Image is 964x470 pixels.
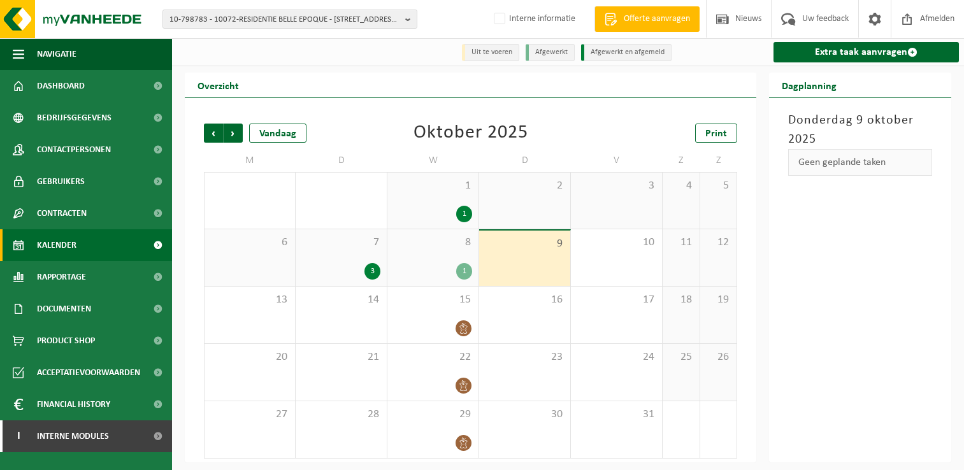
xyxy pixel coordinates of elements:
button: 10-798783 - 10072-RESIDENTIE BELLE EPOQUE - [STREET_ADDRESS][PERSON_NAME] [162,10,417,29]
span: 29 [394,408,472,422]
span: Offerte aanvragen [621,13,693,25]
td: Z [663,149,700,172]
span: 7 [302,236,380,250]
li: Afgewerkt en afgemeld [581,44,672,61]
span: 19 [707,293,731,307]
span: 22 [394,350,472,364]
span: 9 [486,237,564,251]
span: 12 [707,236,731,250]
span: Rapportage [37,261,86,293]
label: Interne informatie [491,10,575,29]
h3: Donderdag 9 oktober 2025 [788,111,932,149]
span: 20 [211,350,289,364]
span: Vorige [204,124,223,143]
span: 23 [486,350,564,364]
span: Documenten [37,293,91,325]
span: 1 [394,179,472,193]
span: Interne modules [37,420,109,452]
a: Print [695,124,737,143]
td: Z [700,149,738,172]
span: Product Shop [37,325,95,357]
span: 8 [394,236,472,250]
h2: Overzicht [185,73,252,97]
div: Oktober 2025 [414,124,528,143]
span: 5 [707,179,731,193]
span: Contracten [37,197,87,229]
div: 1 [456,206,472,222]
div: Vandaag [249,124,306,143]
div: 3 [364,263,380,280]
td: D [296,149,387,172]
span: 15 [394,293,472,307]
span: Print [705,129,727,139]
h2: Dagplanning [769,73,849,97]
span: Bedrijfsgegevens [37,102,112,134]
span: 26 [707,350,731,364]
span: 13 [211,293,289,307]
div: Geen geplande taken [788,149,932,176]
span: 4 [669,179,693,193]
span: 30 [486,408,564,422]
span: 21 [302,350,380,364]
td: M [204,149,296,172]
span: 18 [669,293,693,307]
span: 10-798783 - 10072-RESIDENTIE BELLE EPOQUE - [STREET_ADDRESS][PERSON_NAME] [169,10,400,29]
span: 25 [669,350,693,364]
td: V [571,149,663,172]
span: 17 [577,293,656,307]
span: 16 [486,293,564,307]
span: Gebruikers [37,166,85,197]
div: 1 [456,263,472,280]
td: W [387,149,479,172]
span: Dashboard [37,70,85,102]
a: Extra taak aanvragen [773,42,959,62]
span: 27 [211,408,289,422]
span: 14 [302,293,380,307]
span: 6 [211,236,289,250]
span: Contactpersonen [37,134,111,166]
span: 11 [669,236,693,250]
span: 10 [577,236,656,250]
span: I [13,420,24,452]
span: Acceptatievoorwaarden [37,357,140,388]
span: 31 [577,408,656,422]
span: Volgende [224,124,243,143]
td: D [479,149,571,172]
span: 24 [577,350,656,364]
span: 28 [302,408,380,422]
a: Offerte aanvragen [594,6,700,32]
span: 2 [486,179,564,193]
span: Financial History [37,388,110,420]
li: Afgewerkt [526,44,575,61]
li: Uit te voeren [462,44,519,61]
span: Navigatie [37,38,76,70]
span: Kalender [37,229,76,261]
span: 3 [577,179,656,193]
